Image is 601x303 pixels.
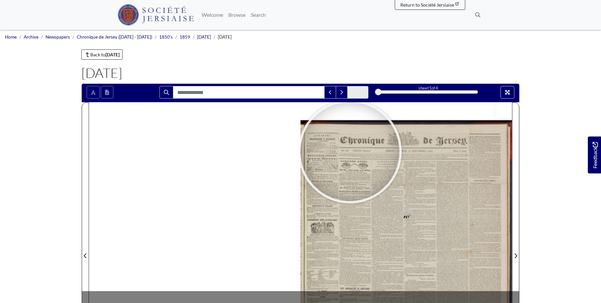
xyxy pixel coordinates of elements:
[118,3,194,27] a: Société Jersiaise logo
[591,142,599,168] span: Feedback
[105,52,120,57] strong: [DATE]
[197,34,211,40] a: [DATE]
[218,34,232,40] span: [DATE]
[101,86,113,99] button: Open transcription window
[501,86,514,99] button: Full screen mode
[173,86,325,99] input: Search for
[400,2,454,8] span: Return to Société Jersiaise
[226,8,248,21] a: Browse
[248,8,269,21] a: Search
[199,8,226,21] a: Welcome
[5,34,17,40] a: Home
[118,4,194,25] img: Société Jersiaise
[336,86,348,99] button: Next Match
[588,136,601,173] a: Would you like to provide feedback?
[81,49,123,60] a: Back to[DATE]
[45,34,70,40] a: Newspapers
[77,34,152,40] a: Chronique de Jersey ([DATE] - [DATE])
[87,86,100,99] button: Toggle text selection (Alt+T)
[324,86,336,99] button: Previous Match
[81,65,520,81] h1: [DATE]
[378,85,478,91] div: sheet of 4
[159,86,173,99] button: Search
[24,34,39,40] a: Archive
[429,85,431,91] span: 1
[180,34,190,40] a: 1859
[159,34,173,40] a: 1850's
